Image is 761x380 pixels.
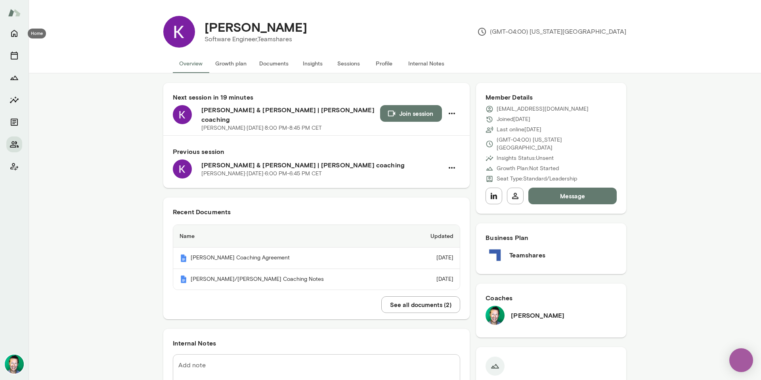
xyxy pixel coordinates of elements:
button: Profile [366,54,402,73]
button: Sessions [331,54,366,73]
button: Overview [173,54,209,73]
h4: [PERSON_NAME] [205,19,307,35]
div: Home [28,29,46,38]
h6: Teamshares [509,250,545,260]
button: Sessions [6,48,22,63]
button: Members [6,136,22,152]
button: See all documents (2) [381,296,460,313]
p: [PERSON_NAME] · [DATE] · 8:00 PM-8:45 PM CET [201,124,322,132]
button: Documents [253,54,295,73]
h6: Business Plan [486,233,617,242]
h6: [PERSON_NAME] [511,311,564,320]
p: [PERSON_NAME] · [DATE] · 6:00 PM-6:45 PM CET [201,170,322,178]
img: Mento [180,275,187,283]
p: Seat Type: Standard/Leadership [497,175,577,183]
h6: Internal Notes [173,338,460,348]
button: Insights [6,92,22,108]
img: Mento [180,254,187,262]
img: Brian Lawrence [5,355,24,374]
button: Home [6,25,22,41]
h6: Member Details [486,92,617,102]
button: Message [528,188,617,204]
button: Insights [295,54,331,73]
p: Software Engineer, Teamshares [205,35,307,44]
p: Growth Plan: Not Started [497,165,559,173]
img: Brian Lawrence [486,306,505,325]
h6: [PERSON_NAME] & [PERSON_NAME] | [PERSON_NAME] coaching [201,105,380,124]
button: Growth plan [209,54,253,73]
button: Join session [380,105,442,122]
button: Documents [6,114,22,130]
button: Growth Plan [6,70,22,86]
th: Updated [407,225,460,248]
th: [PERSON_NAME]/[PERSON_NAME] Coaching Notes [173,269,407,290]
button: Client app [6,159,22,175]
p: Insights Status: Unsent [497,154,554,162]
p: (GMT-04:00) [US_STATE][GEOGRAPHIC_DATA] [497,136,617,152]
th: Name [173,225,407,248]
h6: Previous session [173,147,460,156]
h6: [PERSON_NAME] & [PERSON_NAME] | [PERSON_NAME] coaching [201,160,444,170]
img: Kristina Nazmutdinova [163,16,195,48]
h6: Next session in 19 minutes [173,92,460,102]
h6: Recent Documents [173,207,460,217]
h6: Coaches [486,293,617,303]
img: Mento [8,5,21,20]
td: [DATE] [407,248,460,269]
p: [EMAIL_ADDRESS][DOMAIN_NAME] [497,105,589,113]
td: [DATE] [407,269,460,290]
p: Joined [DATE] [497,115,530,123]
p: Last online [DATE] [497,126,541,134]
th: [PERSON_NAME] Coaching Agreement [173,248,407,269]
button: Internal Notes [402,54,451,73]
p: (GMT-04:00) [US_STATE][GEOGRAPHIC_DATA] [477,27,626,36]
